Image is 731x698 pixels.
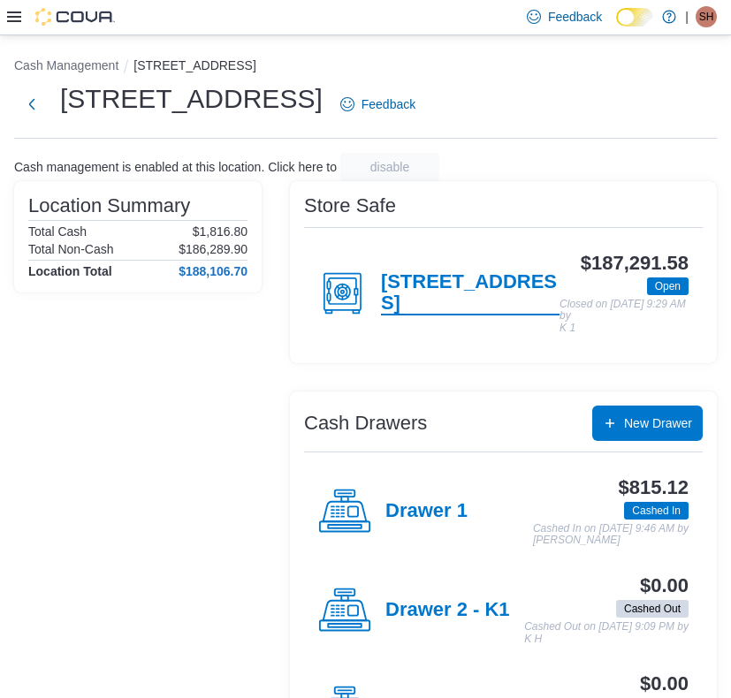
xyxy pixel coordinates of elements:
h3: $0.00 [640,575,689,596]
span: Cashed In [632,503,681,519]
h1: [STREET_ADDRESS] [60,81,323,117]
h4: Drawer 1 [385,500,468,523]
div: Santiago Hernandez [696,6,717,27]
p: Closed on [DATE] 9:29 AM by K 1 [560,299,689,335]
p: Cashed In on [DATE] 9:46 AM by [PERSON_NAME] [533,523,689,547]
img: Cova [35,8,115,26]
span: Cashed Out [616,600,689,618]
h3: Cash Drawers [304,413,427,434]
button: Next [14,87,49,122]
span: Open [647,277,689,295]
p: $186,289.90 [179,242,247,256]
a: Feedback [333,87,423,122]
h4: [STREET_ADDRESS] [381,271,560,315]
span: New Drawer [624,414,692,432]
p: | [685,6,689,27]
p: Cash management is enabled at this location. Click here to [14,160,337,174]
span: SH [699,6,714,27]
h3: $187,291.58 [581,253,689,274]
h3: Location Summary [28,195,190,216]
h6: Total Non-Cash [28,242,114,256]
h3: $815.12 [619,477,689,498]
nav: An example of EuiBreadcrumbs [14,57,717,78]
span: Cashed Out [624,601,681,617]
span: disable [370,158,409,176]
p: $1,816.80 [193,224,247,239]
input: Dark Mode [616,8,653,27]
p: Cashed Out on [DATE] 9:09 PM by K H [524,621,689,645]
span: Open [655,278,681,294]
span: Feedback [362,95,415,113]
h6: Total Cash [28,224,87,239]
span: Feedback [548,8,602,26]
h3: $0.00 [640,673,689,694]
button: New Drawer [592,406,703,441]
h4: $188,106.70 [179,264,247,278]
button: disable [340,153,439,181]
h4: Location Total [28,264,112,278]
button: [STREET_ADDRESS] [133,58,255,72]
h3: Store Safe [304,195,396,216]
button: Cash Management [14,58,118,72]
span: Cashed In [624,502,689,520]
h4: Drawer 2 - K1 [385,599,510,622]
